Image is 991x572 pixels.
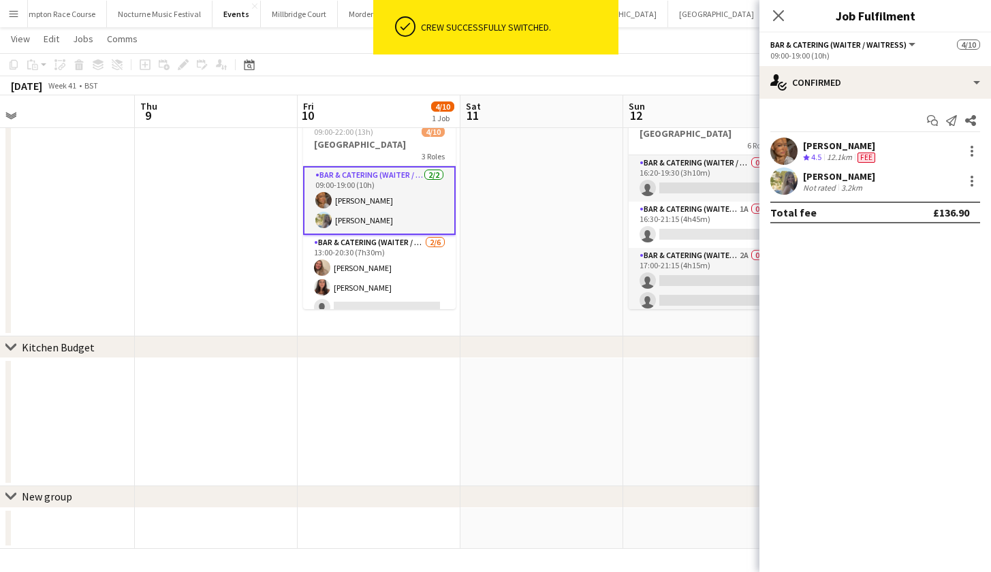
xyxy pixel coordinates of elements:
[67,30,99,48] a: Jobs
[770,206,817,219] div: Total fee
[571,1,668,27] button: [GEOGRAPHIC_DATA]
[38,30,65,48] a: Edit
[803,140,878,152] div: [PERSON_NAME]
[957,39,980,50] span: 4/10
[303,166,456,235] app-card-role: Bar & Catering (Waiter / waitress)2/209:00-19:00 (10h)[PERSON_NAME][PERSON_NAME]
[338,1,403,27] button: Morden Hall
[84,80,98,91] div: BST
[107,33,138,45] span: Comms
[770,39,907,50] span: Bar & Catering (Waiter / waitress)
[303,108,456,309] app-job-card: Updated09:00-22:00 (13h)4/10[GEOGRAPHIC_DATA]3 RolesBar & Catering (Waiter / waitress)2/209:00-19...
[803,182,838,193] div: Not rated
[303,100,314,112] span: Fri
[421,21,613,33] div: Crew successfully switched.
[629,155,781,202] app-card-role: Bar & Catering (Waiter / waitress)0/116:20-19:30 (3h10m)
[303,235,456,380] app-card-role: Bar & Catering (Waiter / waitress)2/613:00-20:30 (7h30m)[PERSON_NAME][PERSON_NAME]
[855,152,878,163] div: Crew has different fees then in role
[432,113,454,123] div: 1 Job
[629,202,781,248] app-card-role: Bar & Catering (Waiter / waitress)1A0/116:30-21:15 (4h45m)
[22,340,95,354] div: Kitchen Budget
[466,100,481,112] span: Sat
[838,182,865,193] div: 3.2km
[803,170,875,182] div: [PERSON_NAME]
[629,248,781,314] app-card-role: Bar & Catering (Waiter / waitress)2A0/217:00-21:15 (4h15m)
[858,153,875,163] span: Fee
[314,127,373,137] span: 09:00-22:00 (13h)
[11,33,30,45] span: View
[933,206,969,219] div: £136.90
[422,151,445,161] span: 3 Roles
[422,127,445,137] span: 4/10
[770,50,980,61] div: 09:00-19:00 (10h)
[101,30,143,48] a: Comms
[44,33,59,45] span: Edit
[759,66,991,99] div: Confirmed
[747,140,770,150] span: 6 Roles
[5,30,35,48] a: View
[629,108,781,309] app-job-card: 16:20-22:45 (6h25m)0/7[GEOGRAPHIC_DATA]6 RolesBar & Catering (Waiter / waitress)0/116:20-19:30 (3...
[627,108,645,123] span: 12
[7,1,107,27] button: Plumpton Race Course
[22,490,72,503] div: New group
[431,101,454,112] span: 4/10
[301,108,314,123] span: 10
[303,138,456,150] h3: [GEOGRAPHIC_DATA]
[759,7,991,25] h3: Job Fulfilment
[824,152,855,163] div: 12.1km
[261,1,338,27] button: Millbridge Court
[629,100,645,112] span: Sun
[107,1,213,27] button: Nocturne Music Festival
[138,108,157,123] span: 9
[140,100,157,112] span: Thu
[464,108,481,123] span: 11
[668,1,766,27] button: [GEOGRAPHIC_DATA]
[73,33,93,45] span: Jobs
[770,39,917,50] button: Bar & Catering (Waiter / waitress)
[213,1,261,27] button: Events
[45,80,79,91] span: Week 41
[11,79,42,93] div: [DATE]
[629,127,781,140] h3: [GEOGRAPHIC_DATA]
[811,152,821,162] span: 4.5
